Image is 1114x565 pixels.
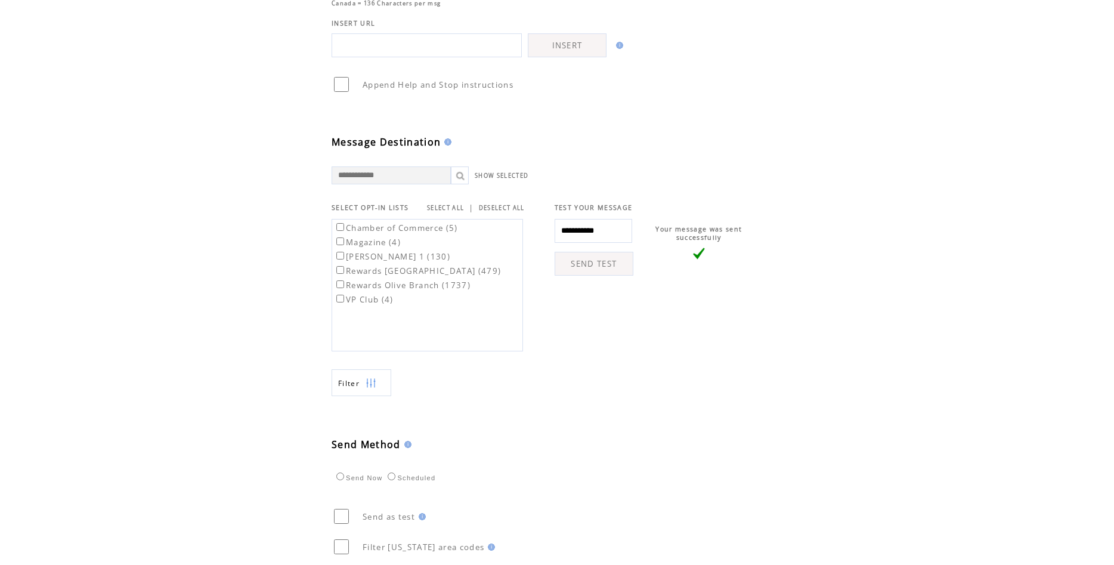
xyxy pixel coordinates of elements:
[427,204,464,212] a: SELECT ALL
[332,369,391,396] a: Filter
[612,42,623,49] img: help.gif
[334,265,501,276] label: Rewards [GEOGRAPHIC_DATA] (479)
[385,474,435,481] label: Scheduled
[401,441,411,448] img: help.gif
[336,266,344,274] input: Rewards [GEOGRAPHIC_DATA] (479)
[693,248,705,260] img: vLarge.png
[479,204,525,212] a: DESELECT ALL
[334,237,401,248] label: Magazine (4)
[484,544,495,551] img: help.gif
[334,280,471,291] label: Rewards Olive Branch (1737)
[655,225,742,242] span: Your message was sent successfully
[332,19,375,27] span: INSERT URL
[333,474,382,481] label: Send Now
[555,252,633,276] a: SEND TEST
[469,202,474,213] span: |
[363,542,484,552] span: Filter [US_STATE] area codes
[336,295,344,302] input: VP Club (4)
[332,203,409,212] span: SELECT OPT-IN LISTS
[388,473,395,480] input: Scheduled
[338,378,360,388] span: Show filters
[334,251,450,262] label: [PERSON_NAME] 1 (130)
[366,370,376,397] img: filters.png
[336,473,344,480] input: Send Now
[363,79,513,90] span: Append Help and Stop instructions
[415,513,426,520] img: help.gif
[528,33,606,57] a: INSERT
[336,252,344,260] input: [PERSON_NAME] 1 (130)
[332,135,441,149] span: Message Destination
[336,223,344,231] input: Chamber of Commerce (5)
[555,203,633,212] span: TEST YOUR MESSAGE
[334,294,394,305] label: VP Club (4)
[336,280,344,288] input: Rewards Olive Branch (1737)
[363,511,415,522] span: Send as test
[441,138,451,146] img: help.gif
[334,223,458,233] label: Chamber of Commerce (5)
[332,438,401,451] span: Send Method
[475,172,528,180] a: SHOW SELECTED
[336,237,344,245] input: Magazine (4)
